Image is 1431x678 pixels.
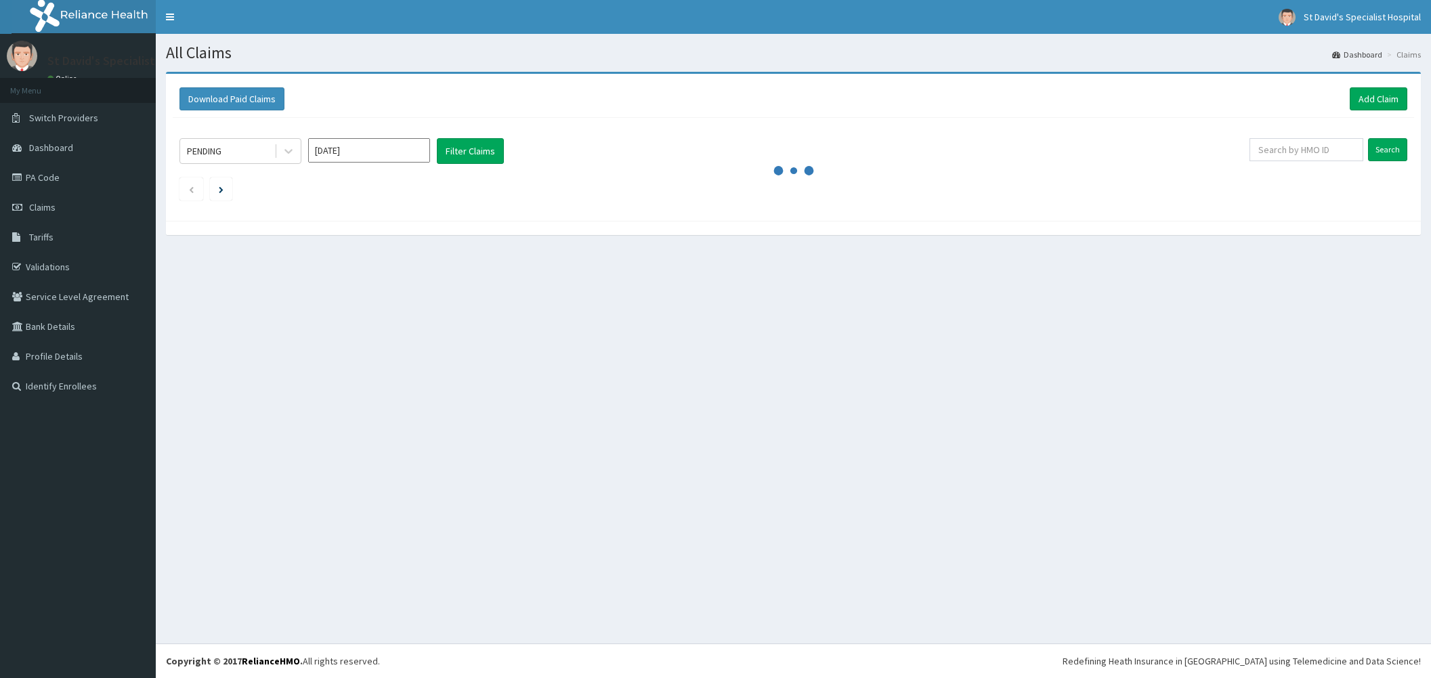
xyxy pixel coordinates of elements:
a: Online [47,74,80,83]
li: Claims [1384,49,1421,60]
span: Claims [29,201,56,213]
span: Dashboard [29,142,73,154]
a: Previous page [188,183,194,195]
p: St David's Specialist Hospital [47,55,202,67]
strong: Copyright © 2017 . [166,655,303,667]
div: Redefining Heath Insurance in [GEOGRAPHIC_DATA] using Telemedicine and Data Science! [1063,654,1421,668]
img: User Image [7,41,37,71]
a: Add Claim [1350,87,1407,110]
a: Next page [219,183,223,195]
button: Filter Claims [437,138,504,164]
input: Search by HMO ID [1250,138,1363,161]
h1: All Claims [166,44,1421,62]
span: Tariffs [29,231,54,243]
div: PENDING [187,144,221,158]
footer: All rights reserved. [156,643,1431,678]
a: Dashboard [1332,49,1382,60]
span: St David's Specialist Hospital [1304,11,1421,23]
a: RelianceHMO [242,655,300,667]
img: User Image [1279,9,1296,26]
input: Search [1368,138,1407,161]
button: Download Paid Claims [179,87,284,110]
input: Select Month and Year [308,138,430,163]
span: Switch Providers [29,112,98,124]
svg: audio-loading [773,150,814,191]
